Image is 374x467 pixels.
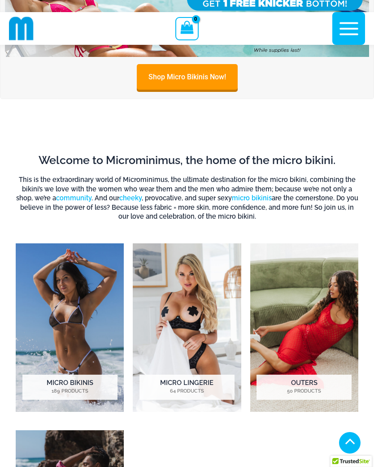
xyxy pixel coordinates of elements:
[175,17,198,40] a: View Shopping Cart, empty
[9,16,34,41] img: cropped mm emblem
[16,175,358,221] h6: This is the extraordinary world of Microminimus, the ultimate destination for the micro bikini, c...
[133,243,241,411] img: Micro Lingerie
[22,375,117,400] h2: Micro Bikinis
[250,243,358,411] img: Outers
[16,243,124,411] a: Visit product category Micro Bikinis
[139,375,235,400] h2: Micro Lingerie
[16,243,124,411] img: Micro Bikinis
[16,153,358,168] h2: Welcome to Microminimus, the home of the micro bikini.
[250,243,358,411] a: Visit product category Outers
[133,243,241,411] a: Visit product category Micro Lingerie
[137,64,238,90] a: Shop Micro Bikinis Now!
[232,194,272,202] a: micro bikinis
[257,388,352,395] mark: 50 Products
[56,194,91,202] a: community
[139,388,235,395] mark: 64 Products
[22,388,117,395] mark: 189 Products
[119,194,142,202] a: cheeky
[257,375,352,400] h2: Outers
